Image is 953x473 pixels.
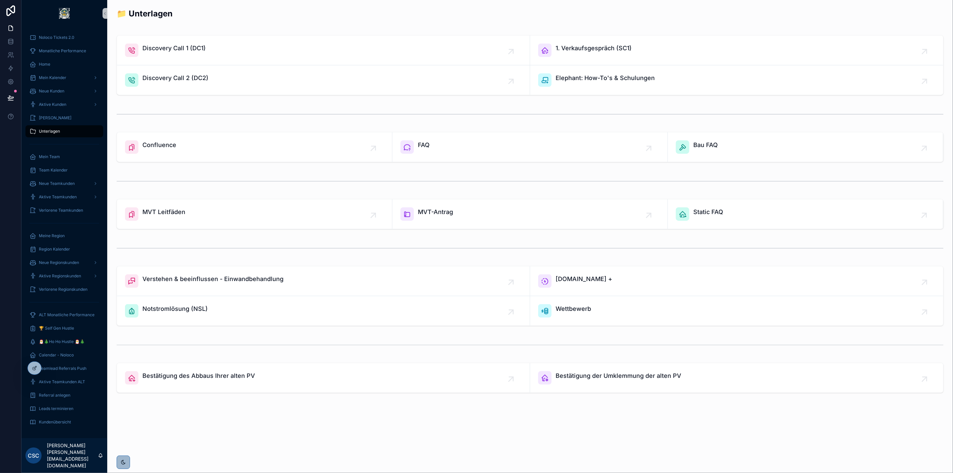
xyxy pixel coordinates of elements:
span: Elephant: How-To's & Schulungen [556,73,655,83]
a: 1. Verkaufsgespräch (SC1) [530,36,943,65]
a: MVT-Antrag [392,199,668,229]
span: 🏆 Self Gen Hustle [39,326,74,331]
a: 🏆 Self Gen Hustle [25,322,103,334]
img: App logo [59,8,70,19]
span: CSc [28,452,39,460]
span: Discovery Call 1 (DC1) [142,44,206,53]
span: Unterlagen [39,129,60,134]
a: Bestätigung des Abbaus Ihrer alten PV [117,363,530,393]
a: Verstehen & beeinflussen - Einwandbehandlung [117,266,530,296]
span: Home [39,62,50,67]
a: Team Kalender [25,164,103,176]
span: Verlorene Regionskunden [39,287,87,292]
a: [PERSON_NAME] [25,112,103,124]
span: Bestätigung der Umklemmung der alten PV [556,371,681,381]
span: Aktive Regionskunden [39,273,81,279]
span: Neue Teamkunden [39,181,75,186]
a: Aktive Kunden [25,98,103,111]
span: [PERSON_NAME] [39,115,71,121]
span: Meine Region [39,233,65,239]
span: Wettbewerb [556,304,591,314]
span: Bestätigung des Abbaus Ihrer alten PV [142,371,255,381]
span: Aktive Kunden [39,102,66,107]
a: Bau FAQ [668,132,943,162]
a: FAQ [392,132,668,162]
span: Aktive Teamkunden ALT [39,379,85,385]
a: Verlorene Regionskunden [25,283,103,295]
a: Elephant: How-To's & Schulungen [530,65,943,95]
a: ALT Monatliche Performance [25,309,103,321]
a: Home [25,58,103,70]
span: Noloco Tickets 2.0 [39,35,74,40]
span: Teamlead Referrals Push [39,366,86,371]
a: Mein Team [25,151,103,163]
span: 🎅🎄Ho Ho Hustle 🎅🎄 [39,339,85,344]
span: MVT Leitfäden [142,207,185,217]
span: Aktive Teamkunden [39,194,77,200]
span: Neue Kunden [39,88,64,94]
div: scrollable content [21,27,107,437]
a: Discovery Call 1 (DC1) [117,36,530,65]
span: 1. Verkaufsgespräch (SC1) [556,44,632,53]
span: Monatliche Performance [39,48,86,54]
a: Neue Kunden [25,85,103,97]
a: Region Kalender [25,243,103,255]
a: Neue Regionskunden [25,257,103,269]
span: Calendar - Noloco [39,352,74,358]
span: Neue Regionskunden [39,260,79,265]
h2: 📁 Unterlagen [117,8,173,19]
span: Discovery Call 2 (DC2) [142,73,208,83]
a: Monatliche Performance [25,45,103,57]
a: 🎅🎄Ho Ho Hustle 🎅🎄 [25,336,103,348]
span: Static FAQ [693,207,723,217]
a: [DOMAIN_NAME] + [530,266,943,296]
a: Notstromlösung (NSL) [117,296,530,326]
span: Kundenübersicht [39,419,71,425]
span: Verstehen & beeinflussen - Einwandbehandlung [142,274,283,284]
a: Referral anlegen [25,389,103,401]
a: MVT Leitfäden [117,199,392,229]
a: Aktive Teamkunden [25,191,103,203]
span: Mein Kalender [39,75,66,80]
a: Meine Region [25,230,103,242]
span: Mein Team [39,154,60,159]
a: Neue Teamkunden [25,178,103,190]
a: Teamlead Referrals Push [25,362,103,375]
span: Bau FAQ [693,140,718,150]
span: FAQ [418,140,430,150]
a: Bestätigung der Umklemmung der alten PV [530,363,943,393]
span: Region Kalender [39,247,70,252]
a: Kundenübersicht [25,416,103,428]
a: Verlorene Teamkunden [25,204,103,216]
a: Noloco Tickets 2.0 [25,31,103,44]
span: Team Kalender [39,167,68,173]
span: [DOMAIN_NAME] + [556,274,612,284]
span: MVT-Antrag [418,207,453,217]
span: ALT Monatliche Performance [39,312,94,318]
span: Leads terminieren [39,406,73,411]
a: Calendar - Noloco [25,349,103,361]
a: Mein Kalender [25,72,103,84]
span: Notstromlösung (NSL) [142,304,208,314]
a: Aktive Teamkunden ALT [25,376,103,388]
a: Aktive Regionskunden [25,270,103,282]
a: Confluence [117,132,392,162]
a: Leads terminieren [25,403,103,415]
a: Wettbewerb [530,296,943,326]
span: Verlorene Teamkunden [39,208,83,213]
a: Static FAQ [668,199,943,229]
span: Referral anlegen [39,393,70,398]
a: Unterlagen [25,125,103,137]
a: Discovery Call 2 (DC2) [117,65,530,95]
p: [PERSON_NAME] [PERSON_NAME][EMAIL_ADDRESS][DOMAIN_NAME] [47,442,98,469]
span: Confluence [142,140,176,150]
